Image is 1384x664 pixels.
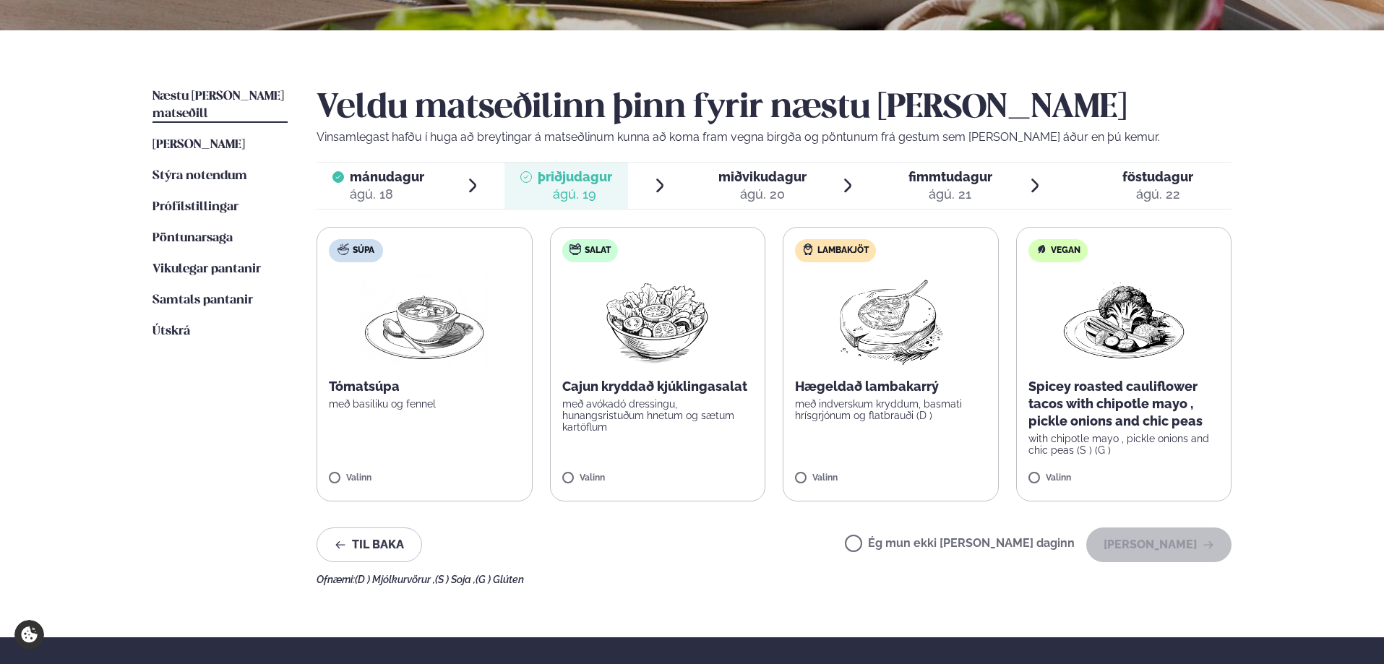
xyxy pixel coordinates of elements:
img: Lamb-Meat.png [827,274,955,366]
span: Samtals pantanir [152,294,253,306]
p: Cajun kryddað kjúklingasalat [562,378,754,395]
span: Næstu [PERSON_NAME] matseðill [152,90,284,120]
p: með indverskum kryddum, basmati hrísgrjónum og flatbrauði (D ) [795,398,987,421]
a: Næstu [PERSON_NAME] matseðill [152,88,288,123]
span: Súpa [353,245,374,256]
img: Vegan.png [1060,274,1187,366]
span: (G ) Glúten [476,574,524,585]
span: Stýra notendum [152,170,247,182]
a: Pöntunarsaga [152,230,233,247]
p: Spicey roasted cauliflower tacos with chipotle mayo , pickle onions and chic peas [1028,378,1220,430]
span: Pöntunarsaga [152,232,233,244]
span: mánudagur [350,169,424,184]
div: ágú. 19 [538,186,612,203]
img: Vegan.svg [1036,243,1047,255]
img: Salad.png [593,274,721,366]
div: ágú. 18 [350,186,424,203]
a: Prófílstillingar [152,199,238,216]
span: (S ) Soja , [435,574,476,585]
a: Útskrá [152,323,190,340]
p: með avókadó dressingu, hunangsristuðum hnetum og sætum kartöflum [562,398,754,433]
span: Prófílstillingar [152,201,238,213]
img: soup.svg [338,243,349,255]
div: ágú. 20 [718,186,807,203]
span: fimmtudagur [908,169,992,184]
span: Lambakjöt [817,245,869,256]
img: Lamb.svg [802,243,814,255]
p: með basiliku og fennel [329,398,520,410]
div: ágú. 21 [908,186,992,203]
span: Vikulegar pantanir [152,263,261,275]
span: Salat [585,245,611,256]
span: föstudagur [1122,169,1193,184]
p: Vinsamlegast hafðu í huga að breytingar á matseðlinum kunna að koma fram vegna birgða og pöntunum... [317,129,1232,146]
span: Útskrá [152,325,190,337]
button: [PERSON_NAME] [1086,527,1232,562]
span: þriðjudagur [538,169,612,184]
a: Samtals pantanir [152,292,253,309]
h2: Veldu matseðilinn þinn fyrir næstu [PERSON_NAME] [317,88,1232,129]
span: Vegan [1051,245,1080,256]
p: Hægeldað lambakarrý [795,378,987,395]
p: with chipotle mayo , pickle onions and chic peas (S ) (G ) [1028,433,1220,456]
a: [PERSON_NAME] [152,137,245,154]
a: Vikulegar pantanir [152,261,261,278]
span: [PERSON_NAME] [152,139,245,151]
p: Tómatsúpa [329,378,520,395]
img: Soup.png [361,274,488,366]
a: Cookie settings [14,620,44,650]
span: (D ) Mjólkurvörur , [355,574,435,585]
a: Stýra notendum [152,168,247,185]
img: salad.svg [569,243,581,255]
div: Ofnæmi: [317,574,1232,585]
div: ágú. 22 [1122,186,1193,203]
span: miðvikudagur [718,169,807,184]
button: Til baka [317,527,422,562]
